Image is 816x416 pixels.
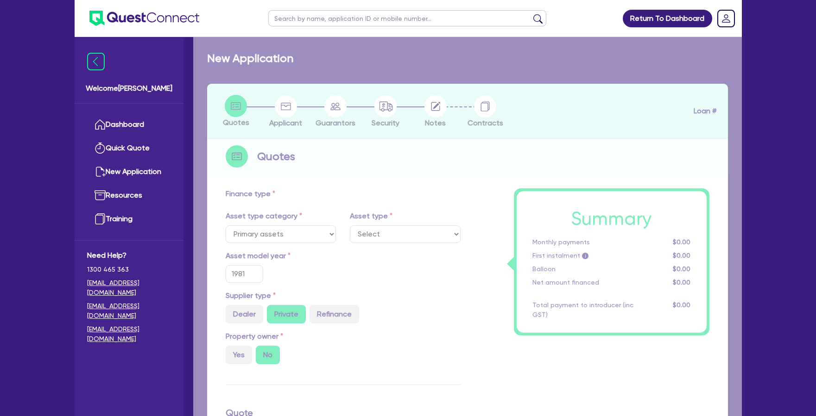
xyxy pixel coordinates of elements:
[87,113,171,137] a: Dashboard
[87,301,171,321] a: [EMAIL_ADDRESS][DOMAIN_NAME]
[87,324,171,344] a: [EMAIL_ADDRESS][DOMAIN_NAME]
[89,11,199,26] img: quest-connect-logo-blue
[87,184,171,207] a: Resources
[87,265,171,274] span: 1300 465 363
[87,207,171,231] a: Training
[95,213,106,224] img: training
[95,190,106,201] img: resources
[623,10,712,27] a: Return To Dashboard
[87,250,171,261] span: Need Help?
[87,278,171,298] a: [EMAIL_ADDRESS][DOMAIN_NAME]
[95,143,106,154] img: quick-quote
[95,166,106,177] img: new-application
[268,10,546,26] input: Search by name, application ID or mobile number...
[87,160,171,184] a: New Application
[86,83,172,94] span: Welcome [PERSON_NAME]
[714,6,738,31] a: Dropdown toggle
[87,53,105,70] img: icon-menu-close
[87,137,171,160] a: Quick Quote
